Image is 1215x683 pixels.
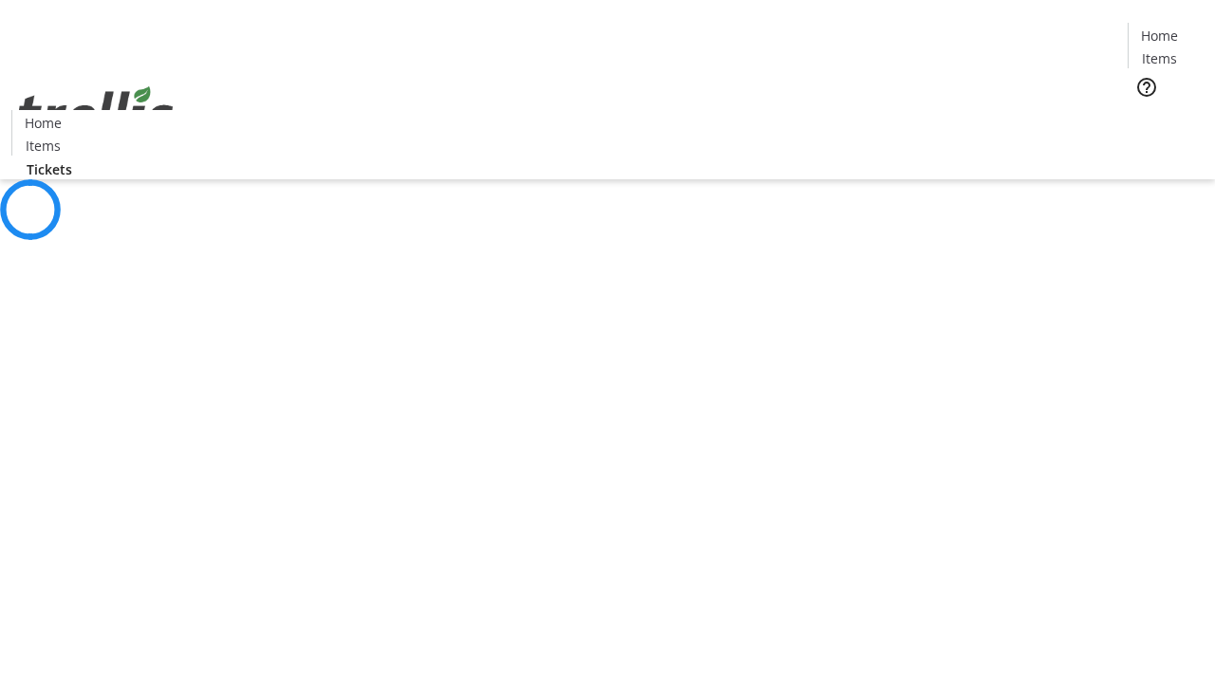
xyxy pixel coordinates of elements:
span: Home [25,113,62,133]
span: Tickets [27,159,72,179]
span: Tickets [1143,110,1188,130]
button: Help [1128,68,1166,106]
a: Home [1129,26,1189,46]
a: Items [12,136,73,156]
a: Tickets [1128,110,1204,130]
span: Items [26,136,61,156]
span: Home [1141,26,1178,46]
span: Items [1142,48,1177,68]
a: Items [1129,48,1189,68]
a: Tickets [11,159,87,179]
img: Orient E2E Organization Nbk93mkP23's Logo [11,65,180,160]
a: Home [12,113,73,133]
